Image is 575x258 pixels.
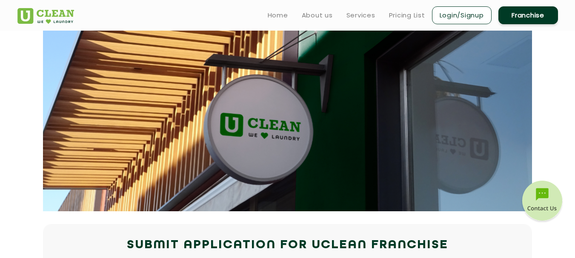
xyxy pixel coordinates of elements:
a: Services [346,10,375,20]
img: UClean Laundry and Dry Cleaning [17,8,74,24]
a: Login/Signup [432,6,492,24]
a: About us [302,10,333,20]
h2: Submit Application for UCLEAN FRANCHISE [17,235,558,255]
a: Pricing List [389,10,425,20]
a: Franchise [498,6,558,24]
img: contact-btn [521,181,564,223]
a: Home [268,10,288,20]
